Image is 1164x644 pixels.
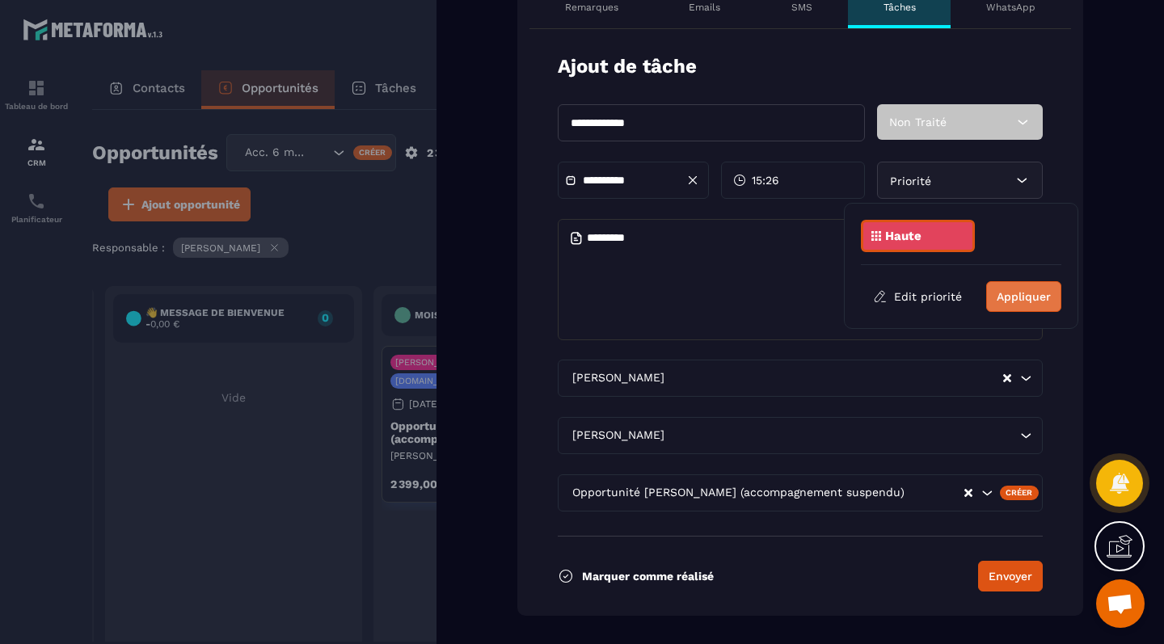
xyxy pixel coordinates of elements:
input: Search for option [668,369,1002,387]
button: Clear Selected [964,487,972,499]
input: Search for option [908,484,963,502]
button: Appliquer [986,281,1061,312]
div: Search for option [558,360,1043,397]
span: Non Traité [889,116,947,128]
button: Edit priorité [861,282,974,311]
div: Ouvrir le chat [1096,579,1145,628]
p: Marquer comme réalisé [582,570,714,583]
span: 15:26 [752,172,779,188]
span: [PERSON_NAME] [568,427,668,444]
button: Envoyer [978,561,1043,591]
button: Clear Selected [1003,373,1011,385]
span: [PERSON_NAME] [568,369,668,387]
div: Search for option [558,474,1043,511]
span: Opportunité [PERSON_NAME] (accompagnement suspendu) [568,484,908,502]
input: Search for option [668,427,1016,444]
span: Priorité [890,175,931,187]
div: Créer [1000,486,1040,500]
p: Haute [885,230,921,242]
div: Search for option [558,417,1043,454]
